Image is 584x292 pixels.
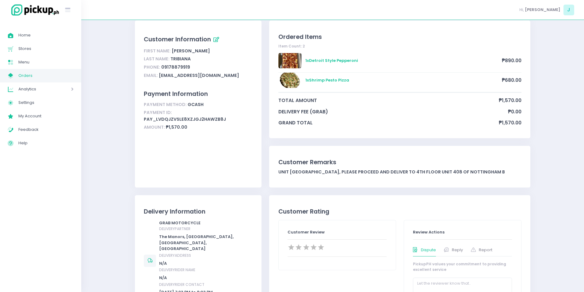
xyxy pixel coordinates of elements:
span: Payment Method: [144,101,187,108]
span: Last Name: [144,56,170,62]
div: Payment Information [144,89,253,98]
span: Review Actions [413,229,445,235]
div: The Manors, [GEOGRAPHIC_DATA], [GEOGRAPHIC_DATA], [GEOGRAPHIC_DATA] [159,234,251,252]
span: Orders [18,72,74,80]
span: Menu [18,58,74,66]
span: ₱0.00 [508,108,521,115]
div: Customer Rating [278,207,521,216]
span: ₱1,570.00 [499,119,521,126]
div: Customer Remarks [278,158,521,167]
span: Feedback [18,126,74,134]
span: Email: [144,72,158,78]
span: J [563,5,574,15]
div: [EMAIL_ADDRESS][DOMAIN_NAME] [144,71,253,80]
span: Report [479,247,492,253]
div: ₱1,570.00 [144,123,253,132]
span: Dispute [421,247,436,253]
span: total amount [278,97,499,104]
div: Item Count: 2 [278,44,521,49]
span: Payment ID: [144,109,172,116]
div: GRAB MOTORCYCLE [159,220,251,232]
div: Tribiana [144,55,253,63]
span: Hi, [519,7,524,13]
img: logo [8,3,60,17]
span: Reply [452,247,463,253]
div: Ordered Items [278,32,521,41]
span: Stores [18,45,74,53]
span: grand total [278,119,499,126]
span: delivery rider contact [159,282,204,287]
div: Unit [GEOGRAPHIC_DATA], Please proceed and deliver to 4th Floor unit 408 of nottingham B [278,169,521,175]
span: [PERSON_NAME] [525,7,560,13]
span: Help [18,139,74,147]
span: Home [18,31,74,39]
span: Analytics [18,85,54,93]
div: N/A [159,275,251,281]
div: Delivery Information [144,207,253,216]
div: Customer Information [144,35,253,45]
span: Phone: [144,64,160,70]
div: [PERSON_NAME] [144,47,253,55]
span: delivery address [159,253,191,258]
span: Customer Review [288,229,325,235]
span: My Account [18,112,74,120]
span: delivery partner [159,226,190,231]
span: ₱1,570.00 [499,97,521,104]
div: 09178879919 [144,63,253,71]
div: PickupPH values your commitment to providing excellent service [413,261,512,272]
div: N/A [159,260,251,267]
div: pay_LVdQJZVsLe8XZjgJ2HAwZB8J [144,109,253,123]
span: Amount: [144,124,165,130]
span: First Name: [144,48,171,54]
div: gcash [144,100,253,109]
span: delivery fee (grab) [278,108,508,115]
span: Settings [18,99,74,107]
span: delivery rider name [159,267,195,272]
